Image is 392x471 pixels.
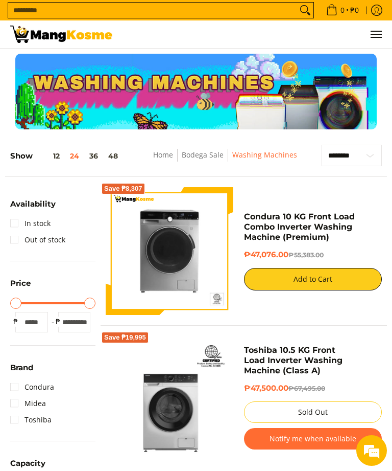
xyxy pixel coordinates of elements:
a: Condura [10,379,54,395]
img: Washing Machines l Mang Kosme: Home Appliances Warehouse Sale Partner [10,26,112,43]
button: 48 [103,152,123,160]
h5: Show [10,151,123,161]
a: Midea [10,395,46,412]
button: Menu [370,20,382,48]
h6: ₱47,076.00 [244,250,382,260]
span: Save ₱19,995 [104,334,146,341]
span: Capacity [10,459,45,467]
a: Condura 10 KG Front Load Combo Inverter Washing Machine (Premium) [244,212,355,242]
span: Availability [10,200,56,208]
h6: ₱47,500.00 [244,384,382,394]
a: Toshiba 10.5 KG Front Load Inverter Washing Machine (Class A) [244,345,342,375]
img: Condura 10 KG Front Load Combo Inverter Washing Machine (Premium) [106,187,234,316]
span: ₱ [53,317,63,327]
a: Washing Machines [232,150,297,160]
button: Search [297,3,313,18]
span: Brand [10,364,33,371]
span: • [323,5,362,16]
button: Notify me when available [244,428,382,450]
span: ₱ [10,317,20,327]
button: 24 [65,152,84,160]
a: In stock [10,215,51,232]
summary: Open [10,279,31,295]
del: ₱55,383.00 [288,251,324,259]
a: Home [153,150,173,160]
a: Toshiba [10,412,52,428]
span: Save ₱8,307 [104,186,142,192]
button: 12 [33,152,65,160]
summary: Open [10,200,56,215]
nav: Main Menu [122,20,382,48]
summary: Open [10,364,33,379]
nav: Breadcrumbs [134,149,315,172]
img: Toshiba 10.5 KG Front Load Inverter Washing Machine (Class A) [106,336,234,464]
ul: Customer Navigation [122,20,382,48]
del: ₱67,495.00 [288,385,325,392]
a: Bodega Sale [182,150,224,160]
button: 36 [84,152,103,160]
a: Out of stock [10,232,65,248]
span: 0 [339,7,346,14]
span: ₱0 [349,7,360,14]
button: Sold Out [244,401,382,423]
span: Price [10,279,31,287]
button: Add to Cart [244,268,382,290]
